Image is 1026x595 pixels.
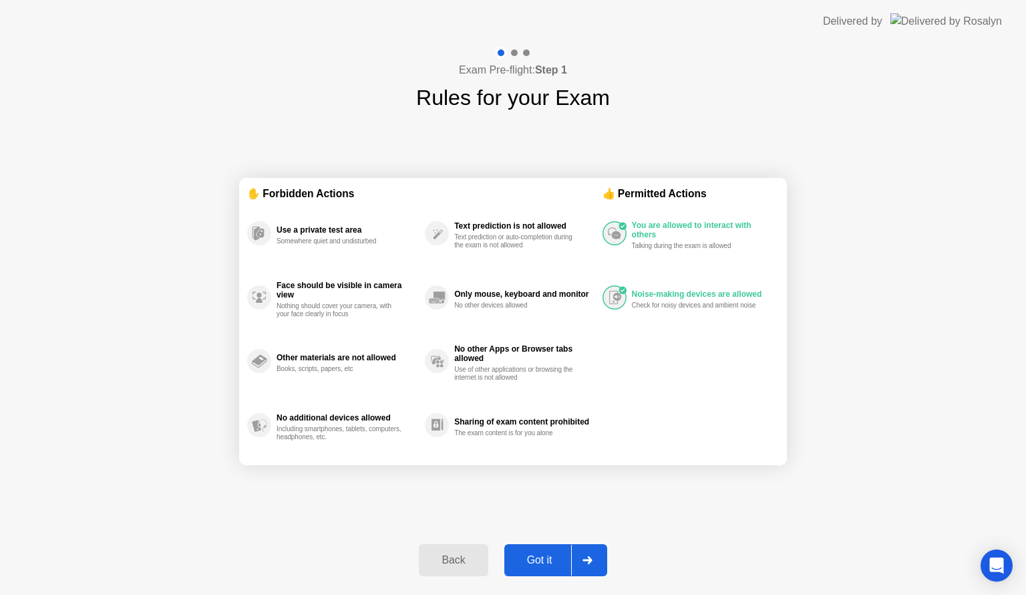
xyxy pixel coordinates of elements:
b: Step 1 [535,64,567,76]
div: Back [423,554,484,566]
div: Got it [508,554,571,566]
div: Books, scripts, papers, etc [277,365,403,373]
div: You are allowed to interact with others [632,221,772,239]
button: Got it [504,544,607,576]
div: Use a private test area [277,225,418,235]
div: Talking during the exam is allowed [632,242,758,250]
div: No additional devices allowed [277,413,418,423]
div: 👍 Permitted Actions [603,186,779,201]
div: Somewhere quiet and undisturbed [277,237,403,245]
h4: Exam Pre-flight: [459,62,567,78]
div: Noise-making devices are allowed [632,289,772,299]
div: Other materials are not allowed [277,353,418,362]
div: No other Apps or Browser tabs allowed [454,344,595,363]
h1: Rules for your Exam [416,82,610,114]
div: Nothing should cover your camera, with your face clearly in focus [277,302,403,318]
div: Open Intercom Messenger [981,550,1013,582]
div: Text prediction or auto-completion during the exam is not allowed [454,233,580,249]
div: ✋ Forbidden Actions [247,186,603,201]
div: The exam content is for you alone [454,429,580,437]
img: Delivered by Rosalyn [890,13,1002,29]
div: Check for noisy devices and ambient noise [632,302,758,310]
div: Text prediction is not allowed [454,221,595,231]
button: Back [419,544,488,576]
div: Only mouse, keyboard and monitor [454,289,595,299]
div: Sharing of exam content prohibited [454,417,595,427]
div: Including smartphones, tablets, computers, headphones, etc. [277,425,403,441]
div: Use of other applications or browsing the internet is not allowed [454,366,580,382]
div: Face should be visible in camera view [277,281,418,300]
div: Delivered by [823,13,882,29]
div: No other devices allowed [454,302,580,310]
